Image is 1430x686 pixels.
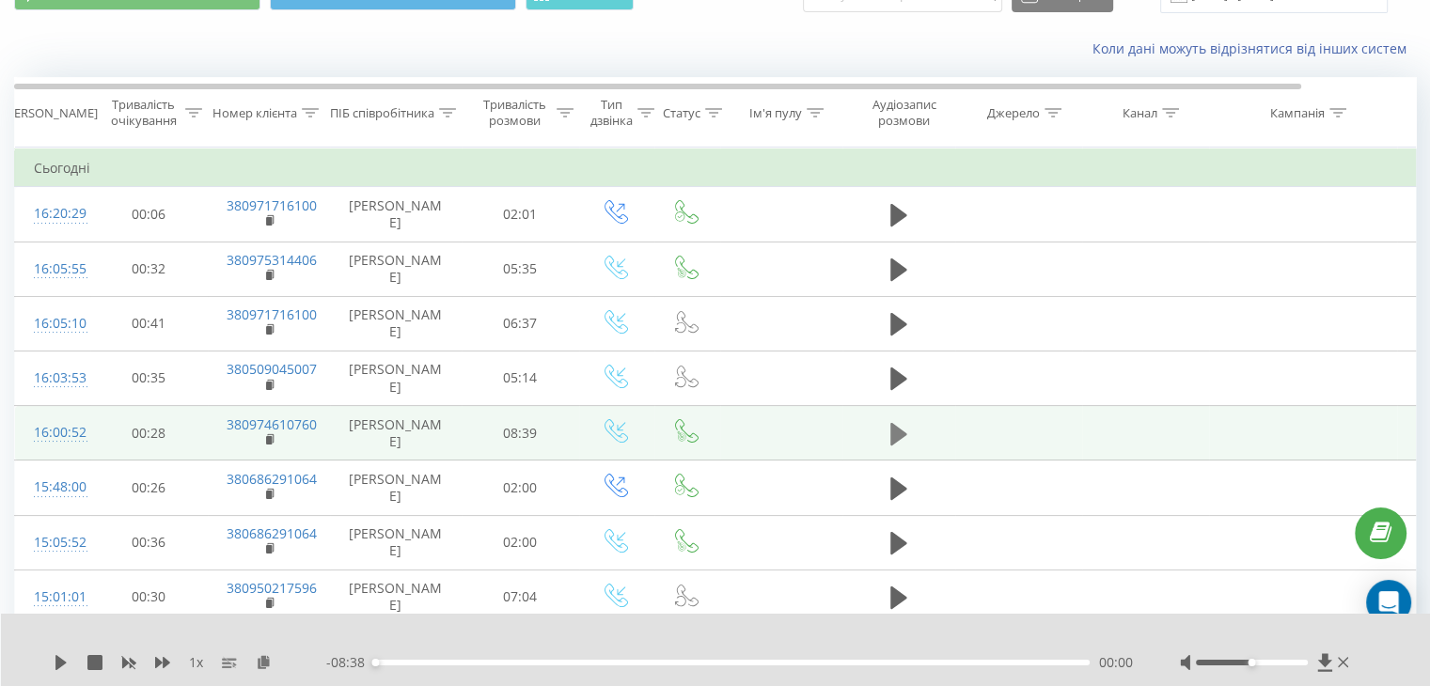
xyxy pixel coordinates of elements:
div: 15:05:52 [34,524,71,561]
div: 16:20:29 [34,195,71,232]
a: 380974610760 [227,415,317,433]
a: Коли дані можуть відрізнятися вiд інших систем [1092,39,1416,57]
td: [PERSON_NAME] [330,406,462,460]
td: 02:01 [462,187,579,242]
a: 380686291064 [227,524,317,542]
div: Accessibility label [1248,659,1255,666]
td: 06:37 [462,296,579,351]
div: Ім'я пулу [749,105,802,121]
td: 02:00 [462,460,579,515]
td: 05:14 [462,351,579,405]
td: [PERSON_NAME] [330,187,462,242]
td: [PERSON_NAME] [330,242,462,296]
div: 15:48:00 [34,469,71,506]
div: Номер клієнта [212,105,297,121]
a: 380950217596 [227,579,317,597]
td: 08:39 [462,406,579,460]
td: [PERSON_NAME] [330,569,462,624]
span: 1 x [189,653,203,672]
div: Open Intercom Messenger [1366,580,1411,625]
td: 00:06 [90,187,208,242]
div: 15:01:01 [34,579,71,616]
div: Тривалість розмови [478,97,552,129]
span: 00:00 [1099,653,1133,672]
span: - 08:38 [326,653,374,672]
div: 16:03:53 [34,360,71,397]
div: 16:00:52 [34,414,71,451]
td: 00:28 [90,406,208,460]
div: 16:05:10 [34,305,71,342]
div: Джерело [987,105,1040,121]
a: 380686291064 [227,470,317,488]
a: 380975314406 [227,251,317,269]
div: Кампанія [1270,105,1325,121]
td: 00:32 [90,242,208,296]
div: Аудіозапис розмови [858,97,950,129]
div: Статус [663,105,700,121]
a: 380971716100 [227,305,317,323]
div: ПІБ співробітника [330,105,434,121]
div: Канал [1123,105,1157,121]
td: 00:36 [90,515,208,569]
div: Accessibility label [371,659,379,666]
a: 380971716100 [227,196,317,214]
td: 00:30 [90,569,208,624]
td: [PERSON_NAME] [330,515,462,569]
td: 00:35 [90,351,208,405]
td: [PERSON_NAME] [330,351,462,405]
div: [PERSON_NAME] [3,105,98,121]
td: [PERSON_NAME] [330,296,462,351]
div: Тип дзвінка [590,97,633,129]
div: Тривалість очікування [106,97,181,129]
a: 380509045007 [227,360,317,378]
td: 07:04 [462,569,579,624]
td: 02:00 [462,515,579,569]
td: 00:41 [90,296,208,351]
div: 16:05:55 [34,251,71,288]
td: [PERSON_NAME] [330,460,462,515]
td: 00:26 [90,460,208,515]
td: 05:35 [462,242,579,296]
